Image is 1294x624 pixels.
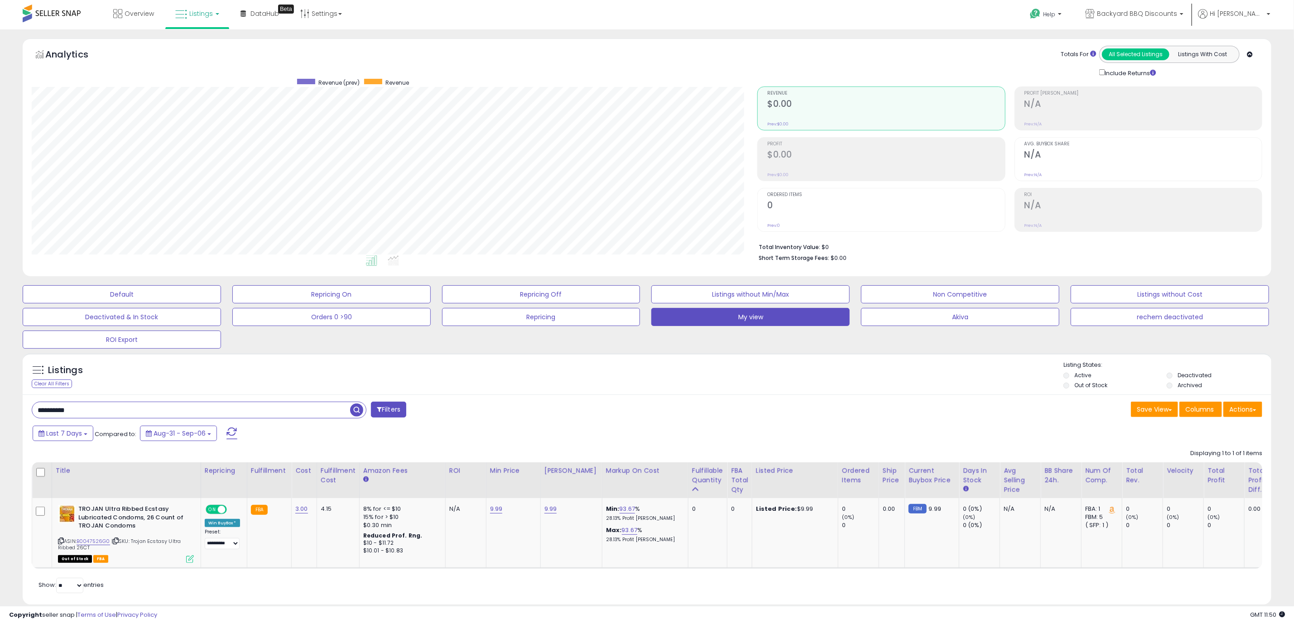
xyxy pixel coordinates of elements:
[1025,192,1262,197] span: ROI
[95,430,136,438] span: Compared to:
[1025,99,1262,111] h2: N/A
[1025,91,1262,96] span: Profit [PERSON_NAME]
[606,466,684,475] div: Markup on Cost
[909,504,926,514] small: FBM
[1025,142,1262,147] span: Avg. Buybox Share
[756,504,797,513] b: Listed Price:
[251,505,268,515] small: FBA
[226,506,240,514] span: OFF
[651,308,850,326] button: My view
[1126,514,1139,521] small: (0%)
[58,555,92,563] span: All listings that are currently out of stock and unavailable for purchase on Amazon
[1029,8,1041,19] i: Get Help
[767,99,1005,111] h2: $0.00
[842,521,879,529] div: 0
[1074,371,1091,379] label: Active
[759,243,820,251] b: Total Inventory Value:
[1092,67,1167,77] div: Include Returns
[1061,50,1096,59] div: Totals For
[33,426,93,441] button: Last 7 Days
[756,505,831,513] div: $9.99
[232,285,431,303] button: Repricing On
[1190,449,1262,458] div: Displaying 1 to 1 of 1 items
[731,505,745,513] div: 0
[321,466,356,485] div: Fulfillment Cost
[651,285,850,303] button: Listings without Min/Max
[1071,308,1269,326] button: rechem deactivated
[842,466,875,485] div: Ordered Items
[1131,402,1178,417] button: Save View
[251,466,288,475] div: Fulfillment
[767,142,1005,147] span: Profit
[1223,402,1262,417] button: Actions
[23,331,221,349] button: ROI Export
[1004,466,1037,494] div: Avg Selling Price
[1185,405,1214,414] span: Columns
[1085,505,1115,513] div: FBA: 1
[759,241,1256,252] li: $0
[1025,223,1042,228] small: Prev: N/A
[1044,505,1074,513] div: N/A
[48,364,83,377] h5: Listings
[1025,121,1042,127] small: Prev: N/A
[363,539,438,547] div: $10 - $11.72
[318,79,360,86] span: Revenue (prev)
[23,285,221,303] button: Default
[1097,9,1177,18] span: Backyard BBQ Discounts
[77,610,116,619] a: Terms of Use
[767,91,1005,96] span: Revenue
[1178,381,1202,389] label: Archived
[883,466,901,485] div: Ship Price
[295,466,313,475] div: Cost
[58,505,194,562] div: ASIN:
[23,308,221,326] button: Deactivated & In Stock
[58,538,181,551] span: | SKU: Trojan Ecstasy Ultra Ribbed 26CT
[232,308,431,326] button: Orders 0 >90
[38,581,104,589] span: Show: entries
[1085,521,1115,529] div: ( SFP: 1 )
[1025,172,1042,178] small: Prev: N/A
[385,79,409,86] span: Revenue
[1025,149,1262,162] h2: N/A
[205,466,243,475] div: Repricing
[1043,10,1055,18] span: Help
[767,121,789,127] small: Prev: $0.00
[1207,521,1244,529] div: 0
[490,504,503,514] a: 9.99
[363,547,438,555] div: $10.01 - $10.83
[1126,466,1159,485] div: Total Rev.
[544,504,557,514] a: 9.99
[490,466,537,475] div: Min Price
[1167,505,1203,513] div: 0
[620,504,635,514] a: 93.67
[963,505,1000,513] div: 0 (0%)
[1169,48,1236,60] button: Listings With Cost
[449,466,482,475] div: ROI
[189,9,213,18] span: Listings
[1207,514,1220,521] small: (0%)
[606,526,622,534] b: Max:
[1207,466,1241,485] div: Total Profit
[321,505,352,513] div: 4.15
[78,505,188,533] b: TROJAN Ultra Ribbed Ecstasy Lubricated Condoms, 26 Count of TROJAN Condoms
[692,466,723,485] div: Fulfillable Quantity
[56,466,197,475] div: Title
[1167,514,1179,521] small: (0%)
[929,504,942,513] span: 9.99
[278,5,294,14] div: Tooltip anchor
[449,505,479,513] div: N/A
[1085,513,1115,521] div: FBM: 5
[363,513,438,521] div: 15% for > $10
[140,426,217,441] button: Aug-31 - Sep-06
[1071,285,1269,303] button: Listings without Cost
[842,505,879,513] div: 0
[861,285,1059,303] button: Non Competitive
[883,505,898,513] div: 0.00
[58,505,76,523] img: 51AJuNOZllL._SL40_.jpg
[1085,466,1118,485] div: Num of Comp.
[250,9,279,18] span: DataHub
[1025,200,1262,212] h2: N/A
[767,172,789,178] small: Prev: $0.00
[606,515,681,522] p: 28.13% Profit [PERSON_NAME]
[602,462,688,498] th: The percentage added to the cost of goods (COGS) that forms the calculator for Min & Max prices.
